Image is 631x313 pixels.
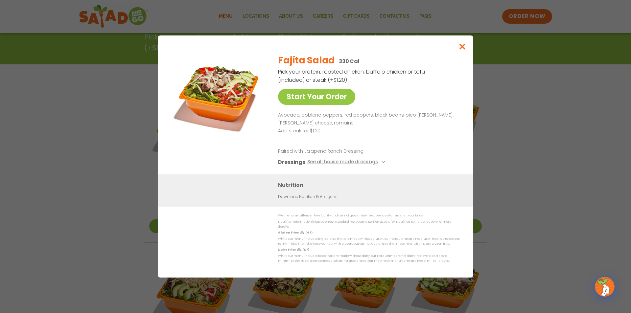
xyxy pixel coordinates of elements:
[278,68,426,84] p: Pick your protein: roasted chicken, buffalo chicken or tofu (included) or steak (+$1.20)
[278,248,309,252] strong: Dairy Friendly (DF)
[278,181,463,189] h3: Nutrition
[278,158,305,166] h3: Dressings
[278,253,460,263] p: While our menu includes foods that are made without dairy, our restaurants are not dairy free. We...
[278,148,400,155] p: Paired with Jalapeno Ranch Dressing
[278,89,355,105] a: Start Your Order
[278,54,335,67] h2: Fajita Salad
[452,35,473,57] button: Close modal
[278,213,460,218] p: We are not an allergen free facility and cannot guarantee the absence of allergens in our foods.
[278,127,457,135] p: Add steak for $1.20
[173,49,265,141] img: Featured product photo for Fajita Salad
[278,194,337,200] a: Download Nutrition & Allergens
[339,57,360,65] p: 330 Cal
[278,231,312,235] strong: Gluten Friendly (GF)
[278,236,460,247] p: While our menu includes ingredients that are made without gluten, our restaurants are not gluten ...
[307,158,387,166] button: See all house made dressings
[278,111,457,127] p: Avocado, poblano peppers, red peppers, black beans, pico [PERSON_NAME], [PERSON_NAME] cheese, rom...
[596,278,614,296] img: wpChatIcon
[278,219,460,230] p: Nutrition information is based on our standard recipes and portion sizes. Click Nutrition & Aller...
